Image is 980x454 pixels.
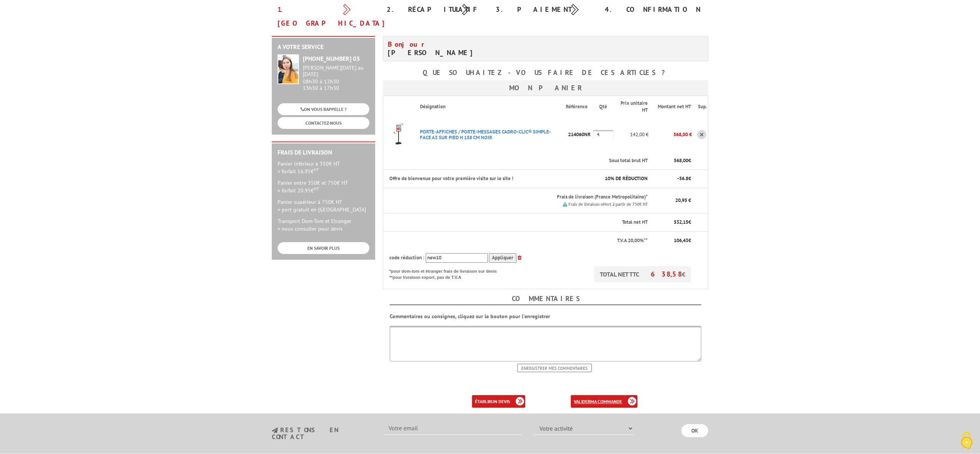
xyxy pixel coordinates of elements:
p: 214060NR [566,128,593,141]
span: 638,58 [651,270,682,278]
p: - € [655,175,691,182]
span: 532,15 [674,219,688,225]
th: Sous total brut HT [414,152,648,170]
small: Frais de livraison offert à partir de 750€ HT [568,202,648,207]
a: EN SAVOIR PLUS [278,242,369,254]
a: CONTACTEZ-NOUS [278,117,369,129]
h4: Commentaires [390,293,701,305]
p: Total net HT [389,219,648,226]
p: TOTAL NET TTC € [594,266,691,282]
div: [PERSON_NAME][DATE] au [DATE] [303,65,369,78]
a: établirun devis [472,395,525,408]
b: Que souhaitez-vous faire de ces articles ? [423,68,669,77]
span: > port gratuit en [GEOGRAPHIC_DATA] [278,206,366,213]
input: Enregistrer mes commentaires [517,364,592,372]
a: ON VOUS RAPPELLE ? [278,103,369,115]
div: 1. [GEOGRAPHIC_DATA] [272,3,381,30]
img: PORTE-AFFICHES / PORTE-MESSAGES CADRO-CLIC® SIMPLE-FACE A3 SUR PIED H 158 CM NOIR [383,119,414,150]
img: picto.png [563,202,567,207]
img: Cookies (fenêtre modale) [957,431,976,450]
p: Référence [566,103,592,111]
p: Frais de livraison (France Metropolitaine)* [420,194,648,201]
div: 08h30 à 12h30 13h30 à 17h30 [303,65,369,91]
p: % DE RÉDUCTION [599,175,648,182]
p: € [655,219,691,226]
input: Votre email [384,422,522,435]
h4: [PERSON_NAME] [388,40,540,57]
p: Prix unitaire HT [619,100,648,114]
div: 2. Récapitulatif [381,3,490,16]
span: 106,43 [674,237,688,244]
b: ma commande [590,399,622,404]
input: Appliquer [489,253,516,263]
h3: restons en contact [272,427,372,440]
div: 4. Confirmation [599,3,708,16]
h2: A votre service [278,44,369,50]
span: > forfait 16.95€ [278,168,319,175]
img: newsletter.jpg [272,427,278,434]
th: Qté [593,96,613,117]
h3: Mon panier [383,80,708,96]
span: code réduction : [389,254,425,261]
p: Transport Dom-Tom et Etranger [278,217,369,233]
th: Offre de bienvenue pour votre première visite sur le site ! [383,170,593,188]
p: T.V.A 20,00%** [389,237,648,244]
span: 568,00 [674,157,688,164]
p: Panier entre 350€ et 750€ HT [278,179,369,194]
span: Bonjour [388,40,428,49]
span: 56.8 [679,175,688,182]
a: validerma commande [571,395,637,408]
p: Panier inférieur à 350€ HT [278,160,369,175]
th: Sup. [692,96,708,117]
span: 10 [605,175,610,182]
th: Désignation [414,96,566,117]
b: un devis [491,399,510,404]
p: Panier supérieur à 750€ HT [278,198,369,213]
sup: HT [314,167,319,172]
a: PORTE-AFFICHES / PORTE-MESSAGES CADRO-CLIC® SIMPLE-FACE A3 SUR PIED H 158 CM NOIR [420,129,551,141]
button: Cookies (fenêtre modale) [953,428,980,454]
strong: [PHONE_NUMBER] 03 [303,55,360,62]
p: 142,00 € [613,128,648,141]
p: *pour dom-tom et étranger frais de livraison sur devis **pour livraison export, pas de T.V.A [389,266,504,280]
h2: Frais de Livraison [278,149,369,156]
p: 568,00 € [648,128,692,141]
sup: HT [314,186,319,191]
p: € [655,237,691,244]
p: Montant net HT [655,103,691,111]
p: € [655,157,691,164]
span: > forfait 20.95€ [278,187,319,194]
div: 3. Paiement [490,3,599,16]
input: OK [681,424,708,437]
span: 20,95 € [675,197,691,203]
b: Commentaires ou consignes, cliquez sur le bouton pour l'enregistrer [390,313,550,320]
img: widget-service.jpg [278,54,299,84]
span: > nous consulter pour devis [278,225,343,232]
